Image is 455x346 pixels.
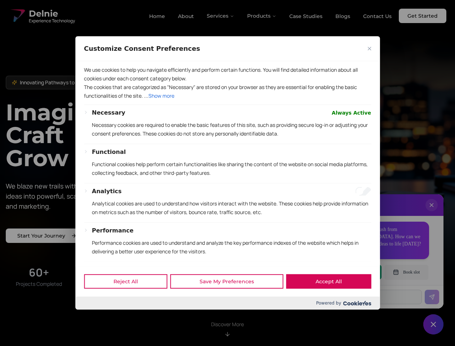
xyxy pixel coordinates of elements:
[92,199,371,217] p: Analytical cookies are used to understand how visitors interact with the website. These cookies h...
[84,83,371,100] p: The cookies that are categorized as "Necessary" are stored on your browser as they are essential ...
[84,274,167,289] button: Reject All
[84,66,371,83] p: We use cookies to help you navigate efficiently and perform certain functions. You will find deta...
[75,297,380,310] div: Powered by
[84,44,200,53] span: Customize Consent Preferences
[92,187,122,196] button: Analytics
[92,148,126,156] button: Functional
[92,121,371,138] p: Necessary cookies are required to enable the basic features of this site, such as providing secur...
[332,108,371,117] span: Always Active
[343,301,371,306] img: Cookieyes logo
[92,239,371,256] p: Performance cookies are used to understand and analyze the key performance indexes of the website...
[170,274,283,289] button: Save My Preferences
[286,274,371,289] button: Accept All
[355,187,371,196] input: Enable Analytics
[148,92,174,100] button: Show more
[92,160,371,177] p: Functional cookies help perform certain functionalities like sharing the content of the website o...
[367,47,371,50] img: Close
[92,226,134,235] button: Performance
[92,108,125,117] button: Necessary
